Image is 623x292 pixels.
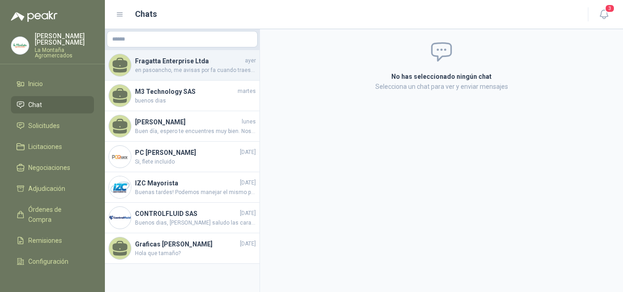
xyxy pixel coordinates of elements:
[282,82,601,92] p: Selecciona un chat para ver y enviar mensajes
[11,138,94,155] a: Licitaciones
[135,127,256,136] span: Buen día, espero te encuentres muy bien. Nos llegó un producto que no vendemos para cotizar, para...
[28,205,85,225] span: Órdenes de Compra
[282,72,601,82] h2: No has seleccionado ningún chat
[240,240,256,248] span: [DATE]
[240,148,256,157] span: [DATE]
[28,79,43,89] span: Inicio
[135,117,240,127] h4: [PERSON_NAME]
[35,33,94,46] p: [PERSON_NAME] [PERSON_NAME]
[135,8,157,20] h1: Chats
[105,172,260,203] a: Company LogoIZC Mayorista[DATE]Buenas tardes! Podemos manejar el mismo precio. Sin embargo, habrí...
[11,253,94,270] a: Configuración
[28,256,68,266] span: Configuración
[596,6,612,23] button: 3
[105,111,260,142] a: [PERSON_NAME]lunesBuen día, espero te encuentres muy bien. Nos llegó un producto que no vendemos ...
[135,97,256,105] span: buenos dias
[105,50,260,81] a: Fragatta Enterprise Ltdaayeren pasoancho, me avisas por fa cuando traes la muestra.
[240,209,256,218] span: [DATE]
[11,75,94,92] a: Inicio
[135,87,236,97] h4: M3 Technology SAS
[28,142,62,152] span: Licitaciones
[105,142,260,172] a: Company LogoPC [PERSON_NAME][DATE]Si, flete incluido
[242,118,256,126] span: lunes
[11,201,94,228] a: Órdenes de Compra
[105,203,260,233] a: Company LogoCONTROLFLUID SAS[DATE]Buenos dias, [PERSON_NAME] saludo las caracteristicas son: Term...
[28,184,65,194] span: Adjudicación
[135,219,256,227] span: Buenos dias, [PERSON_NAME] saludo las caracteristicas son: Termómetro de [GEOGRAPHIC_DATA] - [GEO...
[11,232,94,249] a: Remisiones
[28,163,70,173] span: Negociaciones
[135,66,256,75] span: en pasoancho, me avisas por fa cuando traes la muestra.
[240,179,256,187] span: [DATE]
[105,233,260,264] a: Graficas [PERSON_NAME][DATE]Hola que tamaño?
[135,239,238,249] h4: Graficas [PERSON_NAME]
[28,121,60,131] span: Solicitudes
[11,117,94,134] a: Solicitudes
[109,207,131,229] img: Company Logo
[11,159,94,176] a: Negociaciones
[135,148,238,158] h4: PC [PERSON_NAME]
[135,56,243,66] h4: Fragatta Enterprise Ltda
[11,37,29,54] img: Company Logo
[135,188,256,197] span: Buenas tardes! Podemos manejar el mismo precio. Sin embargo, habría un costo de envío de aproxima...
[28,100,42,110] span: Chat
[135,158,256,166] span: Si, flete incluido
[605,4,615,13] span: 3
[109,176,131,198] img: Company Logo
[245,56,256,65] span: ayer
[11,11,57,22] img: Logo peakr
[11,180,94,197] a: Adjudicación
[28,236,62,246] span: Remisiones
[109,146,131,168] img: Company Logo
[11,96,94,113] a: Chat
[135,178,238,188] h4: IZC Mayorista
[35,47,94,58] p: La Montaña Agromercados
[238,87,256,96] span: martes
[135,249,256,258] span: Hola que tamaño?
[135,209,238,219] h4: CONTROLFLUID SAS
[105,81,260,111] a: M3 Technology SASmartesbuenos dias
